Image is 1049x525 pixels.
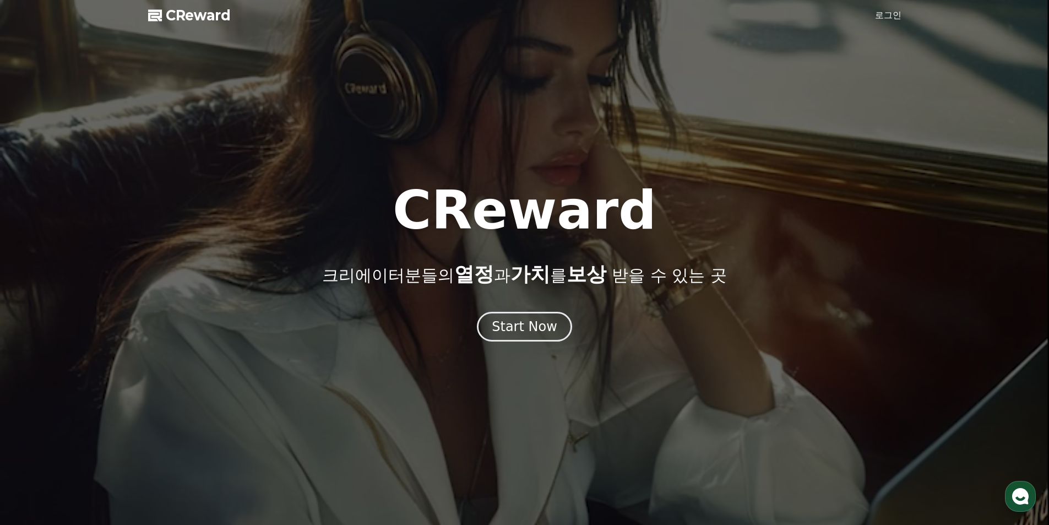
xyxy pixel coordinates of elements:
[492,318,557,335] div: Start Now
[322,263,726,285] p: 크리에이터분들의 과 를 받을 수 있는 곳
[477,323,572,333] a: Start Now
[875,9,901,22] a: 로그인
[454,263,494,285] span: 열정
[477,312,572,342] button: Start Now
[148,7,231,24] a: CReward
[510,263,550,285] span: 가치
[393,184,656,237] h1: CReward
[567,263,606,285] span: 보상
[166,7,231,24] span: CReward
